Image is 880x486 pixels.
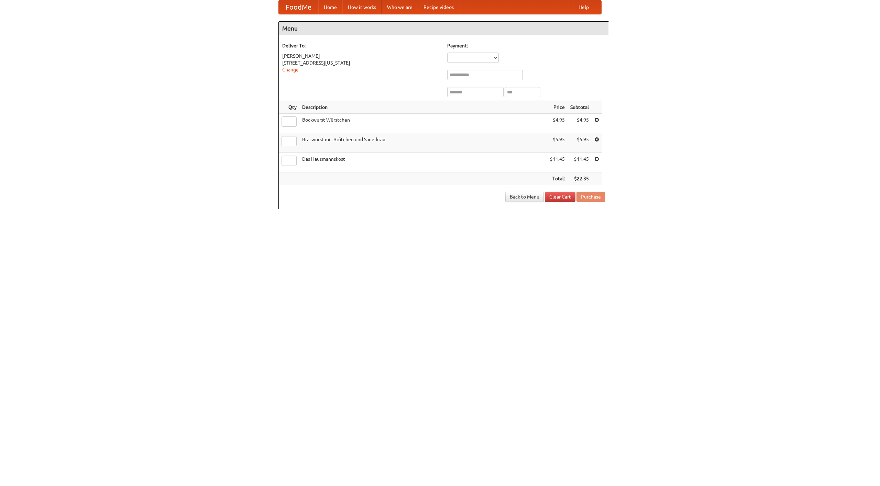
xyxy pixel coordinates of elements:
[547,101,568,114] th: Price
[568,114,592,133] td: $4.95
[505,192,544,202] a: Back to Menu
[299,153,547,172] td: Das Hausmannskost
[418,0,459,14] a: Recipe videos
[282,59,440,66] div: [STREET_ADDRESS][US_STATE]
[299,114,547,133] td: Bockwurst Würstchen
[545,192,575,202] a: Clear Cart
[568,133,592,153] td: $5.95
[279,0,318,14] a: FoodMe
[547,172,568,185] th: Total:
[447,42,605,49] h5: Payment:
[279,22,609,35] h4: Menu
[318,0,342,14] a: Home
[547,133,568,153] td: $5.95
[299,101,547,114] th: Description
[547,114,568,133] td: $4.95
[282,53,440,59] div: [PERSON_NAME]
[576,192,605,202] button: Purchase
[342,0,382,14] a: How it works
[568,172,592,185] th: $22.35
[282,67,299,72] a: Change
[573,0,594,14] a: Help
[282,42,440,49] h5: Deliver To:
[547,153,568,172] td: $11.45
[568,101,592,114] th: Subtotal
[382,0,418,14] a: Who we are
[299,133,547,153] td: Bratwurst mit Brötchen und Sauerkraut
[279,101,299,114] th: Qty
[568,153,592,172] td: $11.45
